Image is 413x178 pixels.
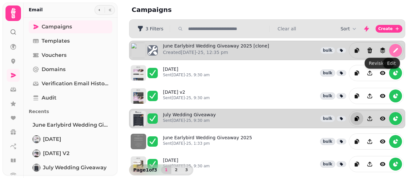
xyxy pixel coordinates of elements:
button: Share campaign preview [363,135,376,148]
a: Templates [29,35,112,47]
button: reports [389,67,402,79]
div: bulk [320,92,335,99]
span: June Earlybird Wedding Giveaway 2025 [clone] [33,121,108,129]
img: August 6th 2025 [33,136,40,142]
img: aHR0cHM6Ly9zdGFtcGVkZS1zZXJ2aWNlLXByb2QtdGVtcGxhdGUtcHJldmlld3MuczMuZXUtd2VzdC0xLmFtYXpvbmF3cy5jb... [131,156,146,172]
button: Share campaign preview [363,112,376,125]
img: aHR0cHM6Ly9zdGFtcGVkZS1zZXJ2aWNlLXByb2QtdGVtcGxhdGUtcHJldmlld3MuczMuZXUtd2VzdC0xLmFtYXpvbmF3cy5jb... [131,111,146,126]
button: Delete [363,44,376,57]
span: [DATE] [43,135,61,143]
img: August 6th 2025 v2 [33,150,40,157]
span: Domains [42,66,65,73]
button: duplicate [350,67,363,79]
a: [DATE]Sent[DATE]-25, 9:30 am [163,157,210,171]
button: reports [389,112,402,125]
span: Audit [42,94,56,102]
button: view [376,158,389,171]
a: July Wedding GiveawayJuly Wedding Giveaway [29,161,112,174]
div: Edit [383,58,400,69]
span: 2 [174,168,179,172]
p: Sent [DATE]-25, 9:30 am [163,72,210,78]
nav: Pagination [161,166,192,174]
p: Sent [DATE]-25, 1:33 pm [163,141,252,146]
button: reports [389,135,402,148]
a: June Earlybird Wedding Giveaway 2025Sent[DATE]-25, 1:33 pm [163,134,252,149]
a: [DATE]Sent[DATE]-25, 9:30 am [163,66,210,80]
span: 1 [164,168,169,172]
button: 3 [181,166,192,174]
p: Page 1 of 3 [131,167,160,173]
button: reports [389,89,402,102]
a: August 6th 2025[DATE] [29,133,112,146]
div: Revisions [365,58,394,69]
a: July Wedding GiveawaySent[DATE]-25, 9:30 am [163,111,216,126]
span: [DATE] v2 [43,150,69,157]
p: Sent [DATE]-25, 9:30 am [163,163,210,169]
button: Share campaign preview [363,89,376,102]
button: Share campaign preview [363,158,376,171]
div: bulk [320,115,335,122]
img: aHR0cHM6Ly9zdGFtcGVkZS1zZXJ2aWNlLXByb2QtdGVtcGxhdGUtcHJldmlld3MuczMuZXUtd2VzdC0xLmFtYXpvbmF3cy5jb... [131,65,146,81]
button: Sort [340,26,358,32]
p: Created [DATE]-25, 12:35 pm [163,49,269,56]
a: Campaigns [29,20,112,33]
button: view [376,89,389,102]
a: Domains [29,63,112,76]
button: duplicate [350,89,363,102]
div: bulk [320,69,335,77]
h2: Campaigns [132,5,256,14]
a: Vouchers [29,49,112,62]
a: Audit [29,91,112,104]
img: aHR0cHM6Ly9zdGFtcGVkZS1zZXJ2aWNlLXByb2QtdGVtcGxhdGUtcHJldmlld3MuczMuZXUtd2VzdC0xLmFtYXpvbmF3cy5jb... [131,88,146,104]
div: bulk [320,138,335,145]
button: duplicate [350,135,363,148]
span: Vouchers [42,51,66,59]
span: Verification email history [42,80,108,88]
span: Campaigns [42,23,72,31]
span: Templates [42,37,70,45]
button: view [376,112,389,125]
span: 3 [184,168,189,172]
button: Clear all [277,26,296,32]
img: July Wedding Giveaway [33,164,40,171]
a: June Earlybird Wedding Giveaway 2025 [clone] [29,119,112,131]
a: Verification email history [29,77,112,90]
p: Sent [DATE]-25, 9:30 am [163,95,210,100]
button: view [376,135,389,148]
p: Sent [DATE]-25, 9:30 am [163,118,216,123]
h2: Email [29,6,43,13]
a: August 6th 2025 v2[DATE] v2 [29,147,112,160]
img: aHR0cHM6Ly9zdGFtcGVkZS1zZXJ2aWNlLXByb2QtdGVtcGxhdGUtcHJldmlld3MuczMuZXUtd2VzdC0xLmFtYXpvbmF3cy5jb... [131,134,146,149]
button: Create [376,25,402,33]
a: June Earlybird Wedding Giveaway 2025 [clone]Created[DATE]-25, 12:35 pm [163,43,269,58]
span: 3 Filters [146,26,163,31]
a: [DATE] v2Sent[DATE]-25, 9:30 am [163,89,210,103]
button: duplicate [350,112,363,125]
button: 2 [171,166,181,174]
div: bulk [320,161,335,168]
button: 1 [161,166,171,174]
span: July Wedding Giveaway [43,164,106,172]
div: bulk [320,47,335,54]
p: Recents [29,106,112,117]
button: duplicate [350,44,363,57]
button: 3 Filters [132,24,168,34]
button: duplicate [350,158,363,171]
button: edit [389,44,402,57]
button: view [376,67,389,79]
button: revisions [376,44,389,57]
button: Share campaign preview [363,67,376,79]
button: reports [389,158,402,171]
span: Create [378,27,393,31]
